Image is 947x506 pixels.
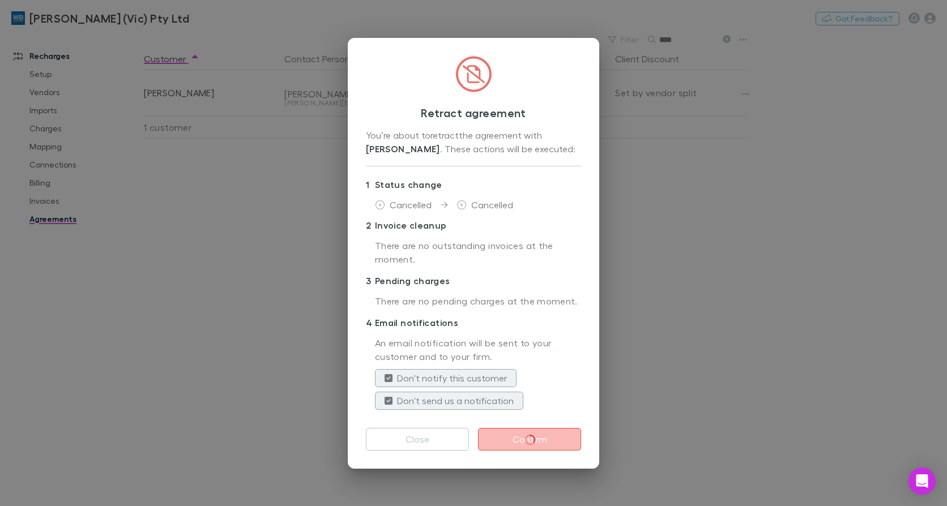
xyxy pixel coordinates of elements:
[375,369,517,387] button: Don't notify this customer
[471,199,513,210] span: Cancelled
[375,336,581,365] p: An email notification will be sent to your customer and to your firm.
[390,199,432,210] span: Cancelled
[366,274,375,288] div: 3
[375,294,581,309] p: There are no pending charges at the moment.
[908,468,936,495] div: Open Intercom Messenger
[366,218,375,232] div: 2
[397,394,514,408] label: Don't send us a notification
[366,216,581,234] p: Invoice cleanup
[366,128,581,157] div: You’re about to retract the agreement with . These actions will be executed:
[375,239,581,267] p: There are no outstanding invoices at the moment.
[366,106,581,119] h3: Retract agreement
[366,428,469,451] button: Close
[366,316,375,329] div: 4
[366,175,581,194] p: Status change
[366,314,581,332] p: Email notifications
[366,178,375,191] div: 1
[375,392,523,410] button: Don't send us a notification
[366,272,581,290] p: Pending charges
[455,56,492,92] img: CircledFileSlash.svg
[366,143,440,155] strong: [PERSON_NAME]
[397,371,507,385] label: Don't notify this customer
[478,428,581,451] button: Confirm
